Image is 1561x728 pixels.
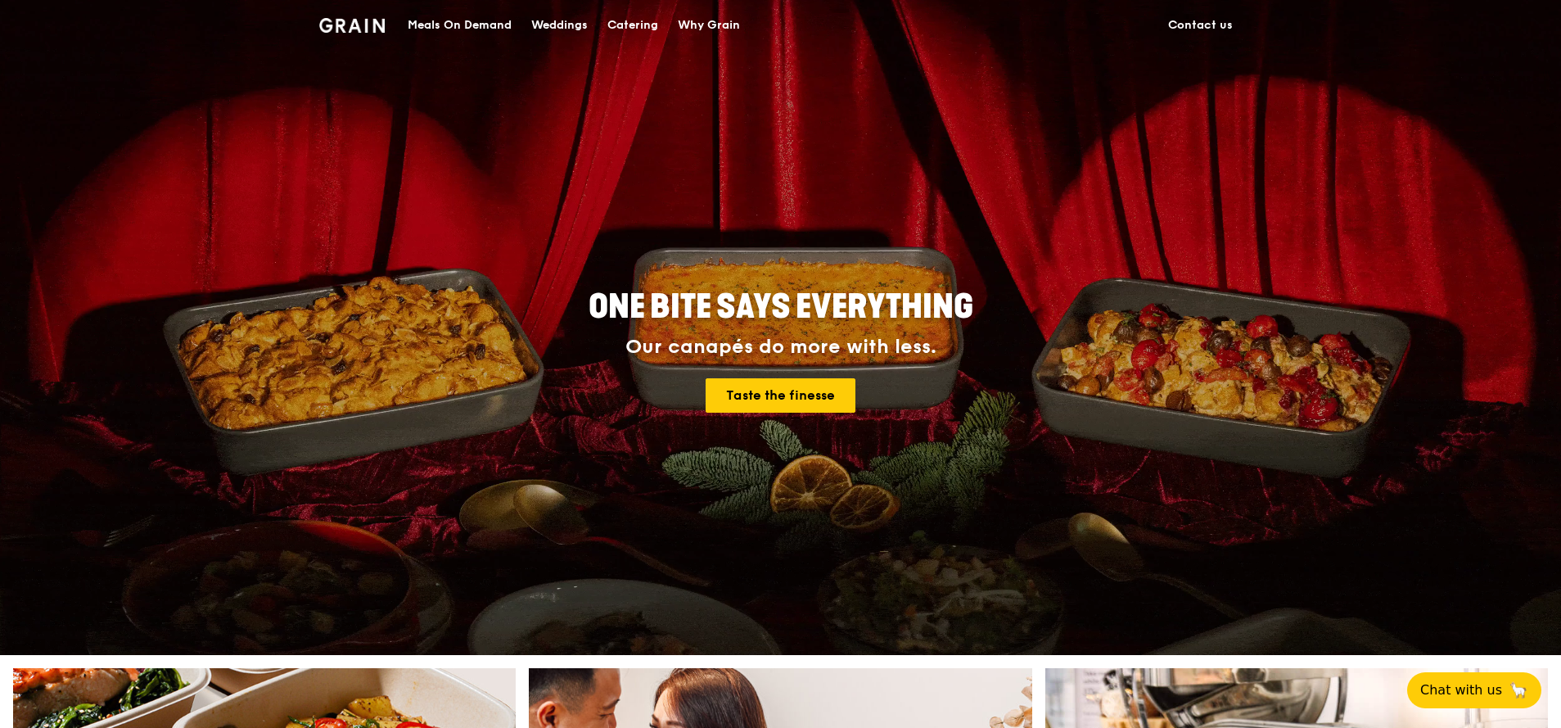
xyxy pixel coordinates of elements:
[678,1,740,50] div: Why Grain
[1509,681,1528,700] span: 🦙
[1420,681,1502,700] span: Chat with us
[598,1,668,50] a: Catering
[531,1,588,50] div: Weddings
[668,1,750,50] a: Why Grain
[408,1,512,50] div: Meals On Demand
[521,1,598,50] a: Weddings
[1407,672,1541,708] button: Chat with us🦙
[486,336,1076,359] div: Our canapés do more with less.
[1158,1,1243,50] a: Contact us
[607,1,658,50] div: Catering
[706,378,855,413] a: Taste the finesse
[589,287,973,327] span: ONE BITE SAYS EVERYTHING
[319,18,386,33] img: Grain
